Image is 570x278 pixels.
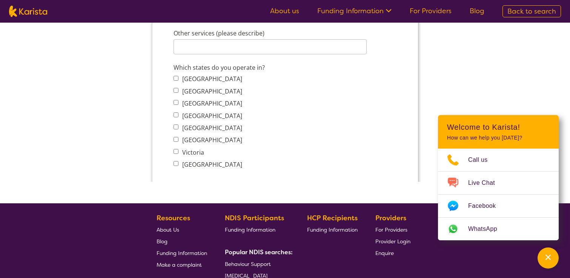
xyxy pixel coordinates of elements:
[225,224,290,235] a: Funding Information
[447,123,550,132] h2: Welcome to Karista!
[317,6,392,15] a: Funding Information
[157,259,207,270] a: Make a complaint
[225,248,293,256] b: Popular NDIS searches:
[507,7,556,16] span: Back to search
[375,250,394,256] span: Enquire
[410,6,452,15] a: For Providers
[375,247,410,259] a: Enquire
[9,6,47,17] img: Karista logo
[438,115,559,240] div: Channel Menu
[438,218,559,240] a: Web link opens in a new tab.
[24,102,160,117] input: Business Website
[24,57,43,68] label: ABN
[470,6,484,15] a: Blog
[225,226,275,233] span: Funding Information
[270,6,299,15] a: About us
[24,161,105,172] label: Number of existing clients
[375,238,410,245] span: Provider Login
[24,137,161,152] select: Head Office Location
[24,241,161,256] input: Other (please specify)
[225,261,271,267] span: Behaviour Support
[375,226,407,233] span: For Providers
[24,68,161,83] input: ABN
[24,22,96,33] label: Business trading name
[21,6,100,15] label: Company details
[502,5,561,17] a: Back to search
[307,224,358,235] a: Funding Information
[307,213,358,223] b: HCP Recipients
[538,247,559,269] button: Channel Menu
[24,230,101,241] label: Other (please specify)
[157,261,202,268] span: Make a complaint
[24,172,161,187] input: Number of existing clients
[157,235,207,247] a: Blog
[468,177,504,189] span: Live Chat
[157,224,207,235] a: About Us
[157,247,207,259] a: Funding Information
[24,92,124,102] label: Business Website
[157,226,179,233] span: About Us
[468,223,506,235] span: WhatsApp
[438,149,559,240] ul: Choose channel
[447,135,550,141] p: How can we help you [DATE]?
[24,264,178,275] label: What services do you provide? (Choose all that apply)
[225,213,284,223] b: NDIS Participants
[225,258,290,270] a: Behaviour Support
[24,33,247,48] input: Business trading name
[375,224,410,235] a: For Providers
[468,154,497,166] span: Call us
[157,238,167,245] span: Blog
[307,226,358,233] span: Funding Information
[157,213,190,223] b: Resources
[24,195,101,206] label: Business Type
[24,206,161,221] select: Business Type
[375,235,410,247] a: Provider Login
[468,200,505,212] span: Facebook
[157,250,207,256] span: Funding Information
[24,126,101,137] label: Head Office Location
[375,213,406,223] b: Providers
